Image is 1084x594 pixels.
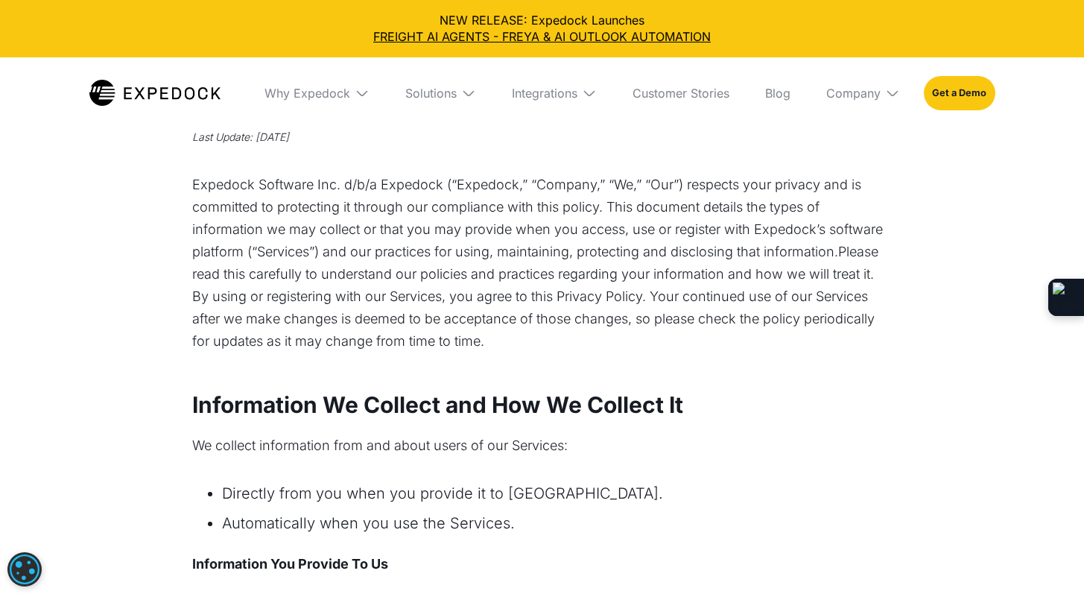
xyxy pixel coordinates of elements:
div: We collect information from and about users of our Services: [192,435,893,456]
a: Blog [753,57,802,129]
strong: Information You Provide To Us [192,556,388,572]
div: Why Expedock [264,86,350,101]
div: Integrations [512,86,577,101]
p: Expedock Software Inc. d/b/a Expedock (“Expedock,” “Company,” “We,” “Our”) respects your privacy ... [192,174,893,353]
div: Integrations [500,57,609,129]
strong: Information We Collect and How We Collect It [192,391,683,418]
iframe: Chat Widget [1009,522,1084,594]
li: Automatically when you use the Services. [222,512,893,534]
li: Directly from you when you provide it to [GEOGRAPHIC_DATA]. [222,482,893,505]
a: Customer Stories [621,57,741,129]
div: Solutions [393,57,488,129]
div: NEW RELEASE: Expedock Launches [12,12,1072,45]
a: FREIGHT AI AGENTS - FREYA & AI OUTLOOK AUTOMATION [12,28,1072,45]
a: Get a Demo [924,76,995,110]
div: Why Expedock [253,57,381,129]
div: Solutions [405,86,457,101]
img: Extension Icon [1053,282,1080,312]
div: Company [814,57,912,129]
div: Company [826,86,881,101]
em: Last Update: [DATE] [192,130,289,143]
